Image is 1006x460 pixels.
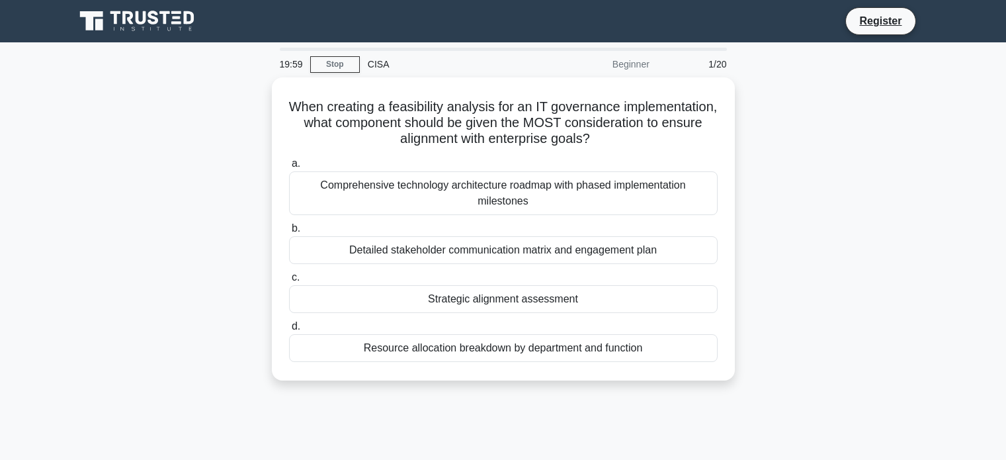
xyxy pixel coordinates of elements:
[292,320,300,332] span: d.
[851,13,909,29] a: Register
[288,99,719,148] h5: When creating a feasibility analysis for an IT governance implementation, what component should b...
[272,51,310,77] div: 19:59
[289,236,718,264] div: Detailed stakeholder communication matrix and engagement plan
[292,222,300,234] span: b.
[542,51,657,77] div: Beginner
[289,334,718,362] div: Resource allocation breakdown by department and function
[292,271,300,283] span: c.
[289,285,718,313] div: Strategic alignment assessment
[289,171,718,215] div: Comprehensive technology architecture roadmap with phased implementation milestones
[292,158,300,169] span: a.
[657,51,735,77] div: 1/20
[360,51,542,77] div: CISA
[310,56,360,73] a: Stop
